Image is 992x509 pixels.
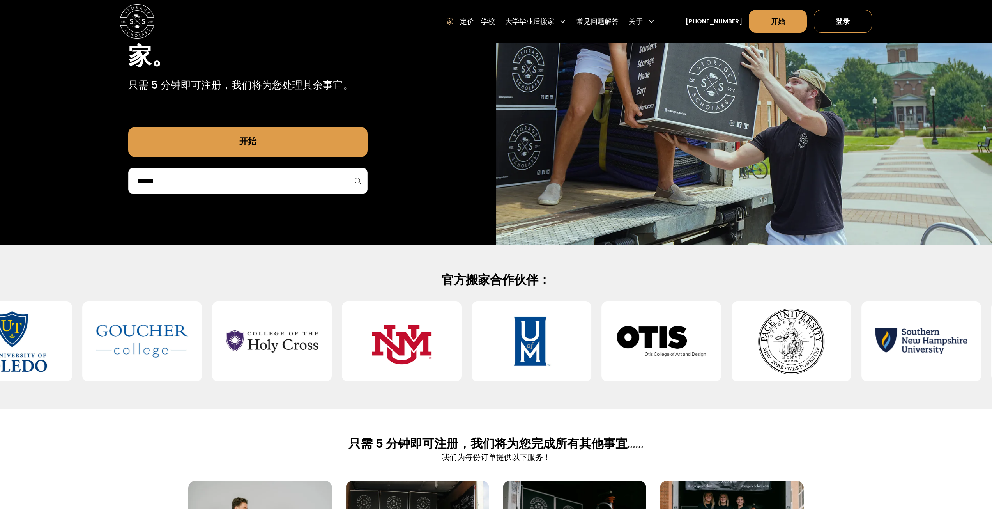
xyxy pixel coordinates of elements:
div: 大学毕业后搬家 [502,9,569,33]
font: 登录 [836,17,850,26]
font: ...... [628,435,644,452]
font: 定价 [460,17,474,26]
font: 学校 [481,17,495,26]
img: 圣十字学院 [226,309,318,375]
a: 登录 [814,10,872,33]
a: 学校 [481,9,495,33]
font: 开始 [771,17,785,26]
font: 大学毕业后搬家 [505,17,554,26]
img: 南新罕布什尔大学 [875,309,967,375]
img: 新墨西哥大学 [355,309,448,375]
img: 存储学者主徽标 [120,4,154,39]
font: 您完成所有其他事宜 [519,435,628,452]
img: 佩斯大学-普莱森特维尔 [745,309,838,375]
font: 关于 [629,17,643,26]
font: [PHONE_NUMBER] [686,17,742,25]
font: 开始 [239,135,256,147]
font: 我们为每份订单提供以下服务！ [442,452,551,463]
img: 戈彻学院 [96,309,188,375]
img: 孟菲斯大学 [485,309,578,375]
div: 关于 [625,9,658,33]
font: 只需 5 分钟即可注册，我们将为您处理其余事宜。 [128,78,353,92]
a: 家 [446,9,453,33]
font: 常见问题解答 [576,17,619,26]
font: 无压力的学生存储和搬家。 [128,14,362,72]
font: 官方搬家合作伙伴： [442,271,550,288]
a: 开始 [749,10,807,33]
font: 家 [446,17,453,26]
a: 开始 [128,127,368,158]
a: 定价 [460,9,474,33]
img: 奥蒂斯艺术设计学院 [615,309,708,375]
font: 只需 5 分钟即可注册，我们将为 [348,435,519,452]
a: 常见问题解答 [576,9,619,33]
a: [PHONE_NUMBER] [686,17,742,26]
